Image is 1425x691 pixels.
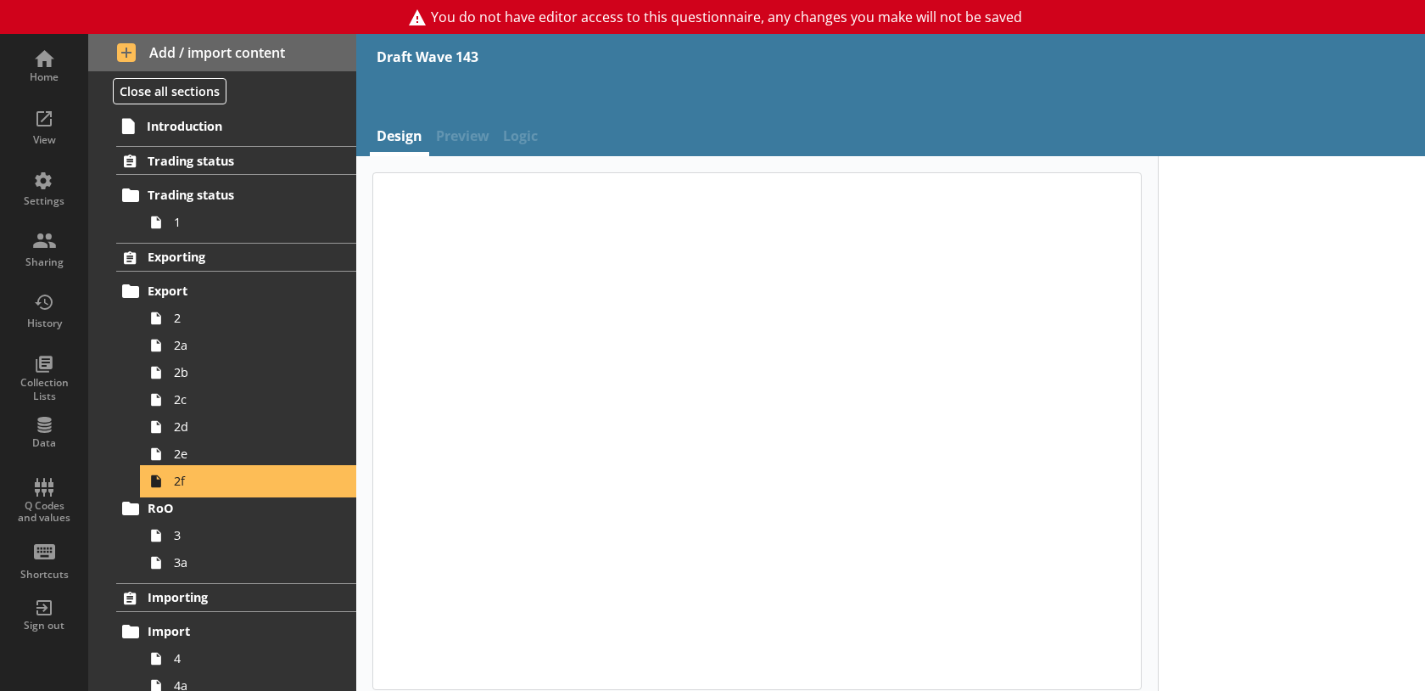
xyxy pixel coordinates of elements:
[14,194,74,208] div: Settings
[88,34,356,71] button: Add / import content
[148,187,318,203] span: Trading status
[429,120,496,156] span: Preview
[142,645,356,672] a: 4
[148,283,318,299] span: Export
[174,310,325,326] span: 2
[116,495,356,522] a: RoO
[14,619,74,632] div: Sign out
[148,589,318,605] span: Importing
[174,214,325,230] span: 1
[14,376,74,402] div: Collection Lists
[113,78,226,104] button: Close all sections
[142,413,356,441] a: 2d
[496,120,545,156] span: Logic
[14,436,74,450] div: Data
[174,554,325,570] span: 3a
[148,500,318,516] span: RoO
[124,182,356,236] li: Trading status1
[88,146,356,235] li: Trading statusTrading status1
[142,468,356,495] a: 2f
[142,522,356,549] a: 3
[174,473,325,489] span: 2f
[14,568,74,581] div: Shortcuts
[174,446,325,462] span: 2e
[142,386,356,413] a: 2c
[116,182,356,209] a: Trading status
[116,583,356,612] a: Importing
[142,549,356,576] a: 3a
[174,391,325,407] span: 2c
[14,500,74,525] div: Q Codes and values
[124,495,356,576] li: RoO33a
[174,527,325,543] span: 3
[370,120,429,156] a: Design
[115,112,356,139] a: Introduction
[148,249,318,265] span: Exporting
[14,133,74,147] div: View
[14,70,74,84] div: Home
[148,623,318,639] span: Import
[142,359,356,386] a: 2b
[142,332,356,359] a: 2a
[14,317,74,330] div: History
[116,146,356,175] a: Trading status
[116,243,356,272] a: Exporting
[14,256,74,269] div: Sharing
[174,419,325,435] span: 2d
[148,153,318,169] span: Trading status
[174,650,325,666] span: 4
[377,48,478,66] div: Draft Wave 143
[116,278,356,305] a: Export
[174,364,325,380] span: 2b
[142,441,356,468] a: 2e
[88,243,356,576] li: ExportingExport22a2b2c2d2e2fRoO33a
[174,337,325,353] span: 2a
[142,305,356,332] a: 2
[117,43,328,62] span: Add / import content
[116,618,356,645] a: Import
[142,209,356,236] a: 1
[147,118,318,134] span: Introduction
[124,278,356,495] li: Export22a2b2c2d2e2f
